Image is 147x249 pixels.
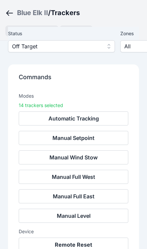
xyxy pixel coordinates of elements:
h3: Device [19,228,128,235]
button: Automatic Tracking [19,111,128,126]
span: / [48,8,51,17]
h3: Trackers [51,8,80,17]
h3: Modes [19,93,128,99]
label: Status [8,30,115,38]
button: Manual Level [19,209,128,223]
span: Off Target [12,42,102,50]
button: Manual Setpoint [19,131,128,145]
a: Blue Elk II [17,8,48,17]
button: Manual Wind Stow [19,150,128,164]
nav: Breadcrumb [5,4,142,21]
p: 14 trackers selected [19,102,128,109]
p: Commands [19,72,128,87]
button: Off Target [8,40,115,52]
button: Manual Full West [19,170,128,184]
button: Manual Full East [19,189,128,203]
